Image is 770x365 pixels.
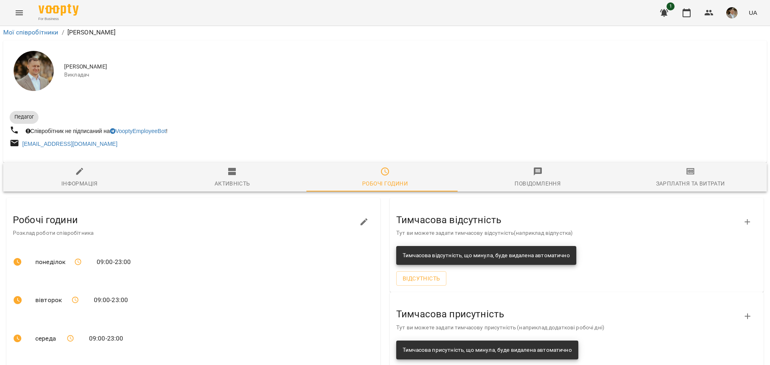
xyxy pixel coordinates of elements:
[3,28,767,37] nav: breadcrumb
[22,141,118,147] a: [EMAIL_ADDRESS][DOMAIN_NAME]
[403,274,440,283] span: Відсутність
[656,179,725,188] div: Зарплатня та Витрати
[215,179,250,188] div: Активність
[515,179,561,188] div: Повідомлення
[35,295,59,305] span: вівторок
[746,5,760,20] button: UA
[403,248,570,263] div: Тимчасова відсутність, що минула, буде видалена автоматично
[396,309,744,319] h3: Тимчасова присутність
[64,71,760,79] span: Викладач
[13,215,361,225] h3: Робочі години
[396,229,744,237] p: Тут ви можете задати тимчасову відсутність(наприклад відпустка)
[24,125,169,137] div: Співробітник не підписаний на !
[3,28,59,36] a: Мої співробітники
[67,28,116,37] p: [PERSON_NAME]
[726,7,738,18] img: 7c88ea500635afcc637caa65feac9b0a.jpg
[62,28,64,37] li: /
[35,334,54,343] span: середа
[38,4,79,16] img: Voopty Logo
[35,257,61,267] span: понеділок
[89,334,124,343] span: 09:00 - 23:00
[64,63,760,71] span: [PERSON_NAME]
[396,215,744,225] h3: Тимчасова відсутність
[94,295,128,305] span: 09:00 - 23:00
[362,179,408,188] div: Робочі години
[749,8,757,17] span: UA
[38,16,79,22] span: For Business
[61,179,98,188] div: Інформація
[396,324,744,332] p: Тут ви можете задати тимчасову присутність (наприклад додаткові робочі дні)
[10,3,29,22] button: Menu
[10,113,38,121] span: Педагог
[403,343,572,357] div: Тимчасова присутність, що минула, буде видалена автоматично
[667,2,675,10] span: 1
[110,128,166,134] a: VooptyEmployeeBot
[13,229,361,237] p: Розклад роботи співробітника
[97,257,131,267] span: 09:00 - 23:00
[14,51,54,91] img: Очеретюк Тарас Євгенійович
[396,271,446,286] button: Відсутність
